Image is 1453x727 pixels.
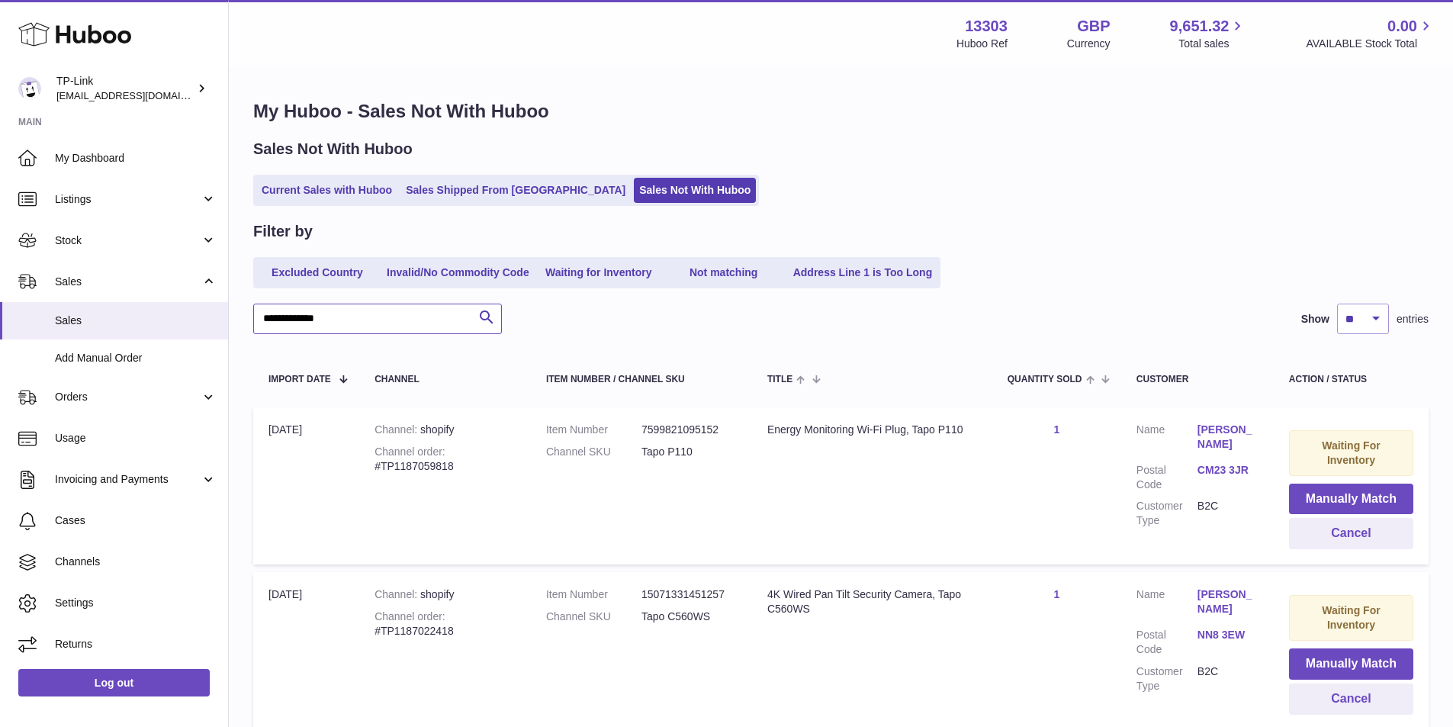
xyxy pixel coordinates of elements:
[1197,463,1259,478] a: CM23 3JR
[1136,423,1197,455] dt: Name
[788,260,938,285] a: Address Line 1 is Too Long
[546,445,641,459] dt: Channel SKU
[1170,16,1247,51] a: 9,651.32 Total sales
[641,445,737,459] dd: Tapo P110
[375,587,516,602] div: shopify
[1136,587,1197,620] dt: Name
[546,423,641,437] dt: Item Number
[641,423,737,437] dd: 7599821095152
[18,77,41,100] img: gaby.chen@tp-link.com
[18,669,210,696] a: Log out
[1067,37,1111,51] div: Currency
[663,260,785,285] a: Not matching
[1136,664,1197,693] dt: Customer Type
[253,407,359,565] td: [DATE]
[268,375,331,384] span: Import date
[253,221,313,242] h2: Filter by
[767,587,977,616] div: 4K Wired Pan Tilt Security Camera, Tapo C560WS
[1077,16,1110,37] strong: GBP
[253,139,413,159] h2: Sales Not With Huboo
[1387,16,1417,37] span: 0.00
[1306,37,1435,51] span: AVAILABLE Stock Total
[256,260,378,285] a: Excluded Country
[1397,312,1429,327] span: entries
[55,233,201,248] span: Stock
[55,431,217,446] span: Usage
[1008,375,1082,384] span: Quantity Sold
[546,587,641,602] dt: Item Number
[55,192,201,207] span: Listings
[1306,16,1435,51] a: 0.00 AVAILABLE Stock Total
[1197,423,1259,452] a: [PERSON_NAME]
[1322,604,1380,631] strong: Waiting For Inventory
[1197,628,1259,642] a: NN8 3EW
[55,351,217,365] span: Add Manual Order
[1289,648,1413,680] button: Manually Match
[767,375,792,384] span: Title
[56,74,194,103] div: TP-Link
[375,423,516,437] div: shopify
[1289,484,1413,515] button: Manually Match
[55,390,201,404] span: Orders
[1178,37,1246,51] span: Total sales
[253,99,1429,124] h1: My Huboo - Sales Not With Huboo
[1136,628,1197,657] dt: Postal Code
[1053,588,1059,600] a: 1
[1170,16,1230,37] span: 9,651.32
[375,423,420,436] strong: Channel
[1289,375,1413,384] div: Action / Status
[55,555,217,569] span: Channels
[1053,423,1059,436] a: 1
[1197,499,1259,528] dd: B2C
[641,587,737,602] dd: 15071331451257
[965,16,1008,37] strong: 13303
[1197,587,1259,616] a: [PERSON_NAME]
[55,637,217,651] span: Returns
[546,375,737,384] div: Item Number / Channel SKU
[375,445,516,474] div: #TP1187059818
[538,260,660,285] a: Waiting for Inventory
[375,446,445,458] strong: Channel order
[55,275,201,289] span: Sales
[55,151,217,166] span: My Dashboard
[1289,518,1413,549] button: Cancel
[1136,463,1197,492] dt: Postal Code
[55,513,217,528] span: Cases
[546,610,641,624] dt: Channel SKU
[767,423,977,437] div: Energy Monitoring Wi-Fi Plug, Tapo P110
[1289,684,1413,715] button: Cancel
[56,89,224,101] span: [EMAIL_ADDRESS][DOMAIN_NAME]
[375,610,445,622] strong: Channel order
[55,472,201,487] span: Invoicing and Payments
[641,610,737,624] dd: Tapo C560WS
[55,314,217,328] span: Sales
[256,178,397,203] a: Current Sales with Huboo
[381,260,535,285] a: Invalid/No Commodity Code
[1136,499,1197,528] dt: Customer Type
[1136,375,1259,384] div: Customer
[1197,664,1259,693] dd: B2C
[375,375,516,384] div: Channel
[375,610,516,639] div: #TP1187022418
[634,178,756,203] a: Sales Not With Huboo
[1301,312,1329,327] label: Show
[55,596,217,610] span: Settings
[1322,439,1380,466] strong: Waiting For Inventory
[400,178,631,203] a: Sales Shipped From [GEOGRAPHIC_DATA]
[375,588,420,600] strong: Channel
[956,37,1008,51] div: Huboo Ref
